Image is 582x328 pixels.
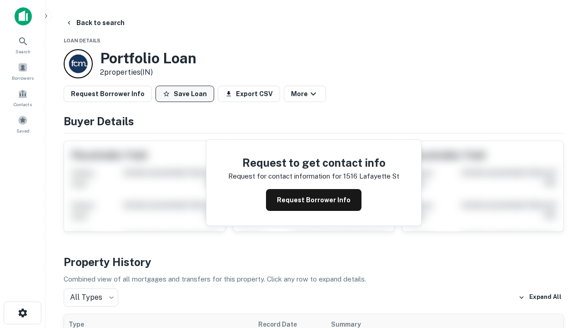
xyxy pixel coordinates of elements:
button: Request Borrower Info [266,189,361,211]
button: Export CSV [218,86,280,102]
button: Expand All [516,291,564,304]
span: Search [15,48,30,55]
button: More [284,86,326,102]
a: Search [3,32,43,57]
img: capitalize-icon.png [15,7,32,26]
h3: Portfolio Loan [100,50,196,67]
button: Save Loan [156,86,214,102]
div: All Types [64,288,118,307]
button: Request Borrower Info [64,86,152,102]
p: 2 properties (IN) [100,67,196,78]
p: Combined view of all mortgages and transfers for this property. Click any row to expand details. [64,274,564,285]
span: Saved [16,127,30,134]
span: Borrowers [12,74,34,82]
span: Loan Details [64,38,100,43]
p: 1516 lafayette st [343,171,399,182]
span: Contacts [14,101,32,108]
iframe: Chat Widget [537,226,582,270]
p: Request for contact information for [228,171,341,182]
a: Contacts [3,85,43,110]
h4: Buyer Details [64,113,564,129]
h4: Request to get contact info [228,154,399,171]
a: Borrowers [3,59,43,83]
a: Saved [3,112,43,136]
h4: Property History [64,254,564,270]
button: Back to search [62,15,128,31]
